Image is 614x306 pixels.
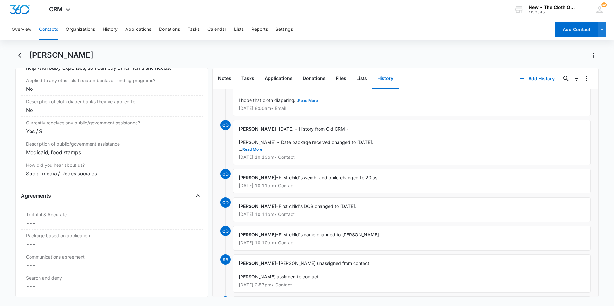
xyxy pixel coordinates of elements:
label: Description of cloth diaper banks they've applied to [26,98,198,105]
div: - [233,197,591,222]
button: Lists [351,69,372,89]
div: No [26,85,198,93]
span: [PERSON_NAME] [239,260,276,266]
div: account id [529,10,575,14]
label: Currently receives any public/government assistance? [26,119,198,126]
span: [PERSON_NAME] [239,126,276,132]
button: Donations [159,19,180,40]
label: Search and deny [26,275,198,281]
button: Files [331,69,351,89]
label: Package based on application [26,232,198,239]
button: Add Contact [555,22,598,37]
label: Communications agreement [26,253,198,260]
button: Lists [234,19,244,40]
button: Overview [12,19,31,40]
button: Settings [276,19,293,40]
p: [DATE] 10:11pm • Contact [239,183,585,188]
button: Read More [242,148,262,151]
div: - [233,169,591,193]
button: History [103,19,118,40]
span: [PERSON_NAME] [239,175,276,180]
label: Applied to any other cloth diaper banks or lending programs? [26,77,198,84]
button: Tasks [236,69,259,89]
button: Close [193,191,203,201]
button: Contacts [39,19,58,40]
label: Electronic Signature [26,296,198,302]
div: notifications count [601,2,607,7]
p: [DATE] 10:10pm • Contact [239,241,585,245]
p: [DATE] 10:11pm • Contact [239,212,585,217]
dd: --- [26,283,198,290]
div: - [233,226,591,251]
dd: --- [26,240,198,248]
h4: Agreements [21,192,51,200]
dd: --- [26,261,198,269]
span: First child's DOB changed to [DATE]. [279,203,356,209]
button: Applications [259,69,298,89]
span: CD [220,120,231,130]
span: CD [220,197,231,208]
button: Tasks [188,19,200,40]
div: Yes / Si [26,127,198,135]
span: 38 [601,2,607,7]
button: Search... [561,73,571,84]
div: account name [529,5,575,10]
h1: [PERSON_NAME] [29,50,93,60]
span: CD [220,226,231,236]
p: [DATE] 2:57pm • Contact [239,283,585,287]
button: Filters [571,73,582,84]
button: Overflow Menu [582,73,592,84]
button: Back [15,50,25,60]
button: Applications [125,19,151,40]
span: CRM [49,6,63,13]
label: How did you hear about us? [26,162,198,168]
div: Package based on application--- [21,230,203,251]
div: Applied to any other cloth diaper banks or lending programs?No [21,74,203,96]
div: Social media / Redes sociales [26,170,198,177]
div: - [233,254,591,293]
button: Reports [251,19,268,40]
p: [DATE] 8:00am • Email [239,106,585,111]
div: Currently receives any public/government assistance?Yes / Si [21,117,203,138]
div: Description of cloth diaper banks they've applied toNo [21,96,203,117]
button: Read More [298,99,318,103]
div: Description of public/government assistanceMedicaid, food stamps [21,138,203,159]
span: [PERSON_NAME] [239,203,276,209]
button: History [372,69,399,89]
div: Medicaid, food stamps [26,149,198,156]
div: - [233,64,591,116]
button: Calendar [207,19,226,40]
div: - [233,120,591,165]
div: No [26,106,198,114]
span: [PERSON_NAME] unassigned from contact. [PERSON_NAME] assigned to contact. [239,260,371,279]
span: First child's name changed to [PERSON_NAME]. [279,232,380,237]
button: Actions [588,50,599,60]
span: [DATE] - History from Old CRM - [PERSON_NAME] - Date package received changed to [DATE]. ... [239,126,373,152]
span: CD [220,169,231,179]
label: Truthful & Accurate [26,211,198,218]
div: Search and deny--- [21,272,203,293]
button: Add History [513,71,561,86]
dd: --- [26,219,198,227]
span: SB [220,254,231,265]
button: Donations [298,69,331,89]
span: [PERSON_NAME] [239,232,276,237]
span: First child's weight and build changed to 20lbs. [279,175,379,180]
label: Description of public/government assistance [26,140,198,147]
p: [DATE] 10:19pm • Contact [239,155,585,159]
div: Communications agreement--- [21,251,203,272]
button: Organizations [66,19,95,40]
div: How did you hear about us?Social media / Redes sociales [21,159,203,180]
div: Truthful & Accurate--- [21,208,203,230]
button: Notes [213,69,236,89]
